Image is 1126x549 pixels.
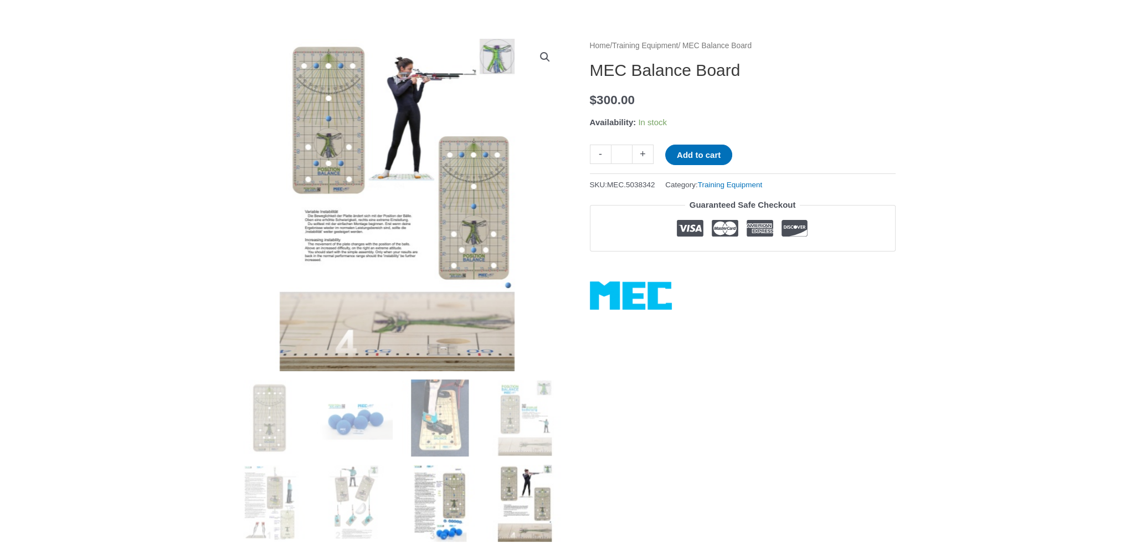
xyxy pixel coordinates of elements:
img: MEC Balance Board - Image 3 [401,379,478,456]
img: MEC Balance Board - Image 8 [486,465,563,542]
img: MEC Balance Board - Image 6 [316,465,393,542]
a: Home [590,42,610,50]
iframe: Customer reviews powered by Trustpilot [590,260,896,273]
a: - [590,145,611,164]
img: MEC Balance Board - Image 2 [316,379,393,456]
a: MEC [590,281,672,310]
span: SKU: [590,178,655,192]
span: Availability: [590,117,636,127]
span: Category: [665,178,762,192]
a: Training Equipment [612,42,678,50]
h1: MEC Balance Board [590,60,896,80]
span: $ [590,93,597,107]
nav: Breadcrumb [590,39,896,53]
a: + [633,145,654,164]
img: MEC Balance Board [231,379,308,456]
span: MEC.5038342 [607,181,655,189]
span: In stock [638,117,667,127]
img: MEC Balance Board - Image 4 [486,379,563,456]
a: Training Equipment [698,181,763,189]
button: Add to cart [665,145,732,165]
legend: Guaranteed Safe Checkout [685,197,800,213]
a: View full-screen image gallery [535,47,555,67]
bdi: 300.00 [590,93,635,107]
input: Product quantity [611,145,633,164]
img: MEC Balance Board - Image 5 [231,465,308,542]
img: MEC Balance Board - Image 7 [401,465,478,542]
